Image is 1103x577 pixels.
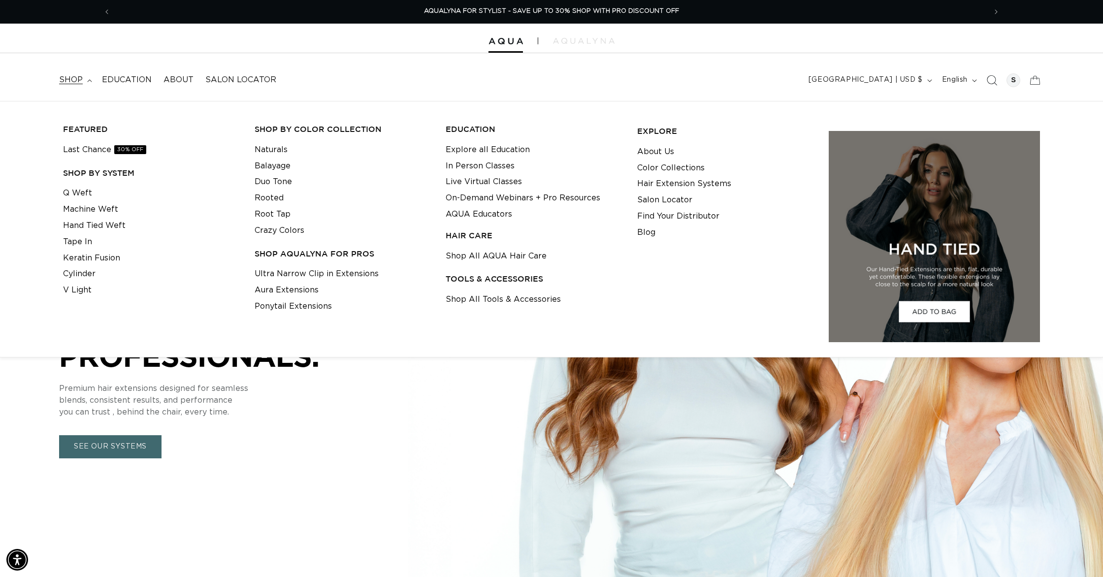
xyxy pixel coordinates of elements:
[637,192,692,208] a: Salon Locator
[114,145,146,154] span: 30% OFF
[63,250,120,266] a: Keratin Fusion
[553,38,615,44] img: aqualyna.com
[96,69,158,91] a: Education
[985,2,1007,21] button: Next announcement
[446,142,530,158] a: Explore all Education
[446,158,515,174] a: In Person Classes
[205,75,276,85] span: Salon Locator
[63,168,239,178] h3: SHOP BY SYSTEM
[63,124,239,134] h3: FEATURED
[446,174,522,190] a: Live Virtual Classes
[637,160,705,176] a: Color Collections
[59,394,355,406] p: blends, consistent results, and performance
[446,291,561,308] a: Shop All Tools & Accessories
[936,71,981,90] button: English
[637,208,719,224] a: Find Your Distributor
[255,206,291,223] a: Root Tap
[446,230,622,241] h3: HAIR CARE
[637,126,813,136] h3: EXPLORE
[163,75,194,85] span: About
[446,190,600,206] a: On-Demand Webinars + Pro Resources
[53,69,96,91] summary: shop
[102,75,152,85] span: Education
[255,124,431,134] h3: Shop by Color Collection
[59,406,355,418] p: you can trust , behind the chair, every time.
[446,274,622,284] h3: TOOLS & ACCESSORIES
[158,69,199,91] a: About
[255,298,332,315] a: Ponytail Extensions
[96,2,118,21] button: Previous announcement
[199,69,282,91] a: Salon Locator
[255,223,304,239] a: Crazy Colors
[803,71,936,90] button: [GEOGRAPHIC_DATA] | USD $
[255,158,291,174] a: Balayage
[59,383,355,394] p: Premium hair extensions designed for seamless
[63,185,92,201] a: Q Weft
[63,142,146,158] a: Last Chance30% OFF
[637,224,655,241] a: Blog
[424,8,679,14] span: AQUALYNA FOR STYLIST - SAVE UP TO 30% SHOP WITH PRO DISCOUNT OFF
[255,266,379,282] a: Ultra Narrow Clip in Extensions
[446,124,622,134] h3: EDUCATION
[59,435,162,458] a: SEE OUR SYSTEMS
[255,174,292,190] a: Duo Tone
[981,69,1003,91] summary: Search
[446,206,512,223] a: AQUA Educators
[59,236,355,373] p: BUILT FOR PERFORMANCE. TRUSTED BY PROFESSIONALS.
[637,144,674,160] a: About Us
[942,75,968,85] span: English
[637,176,731,192] a: Hair Extension Systems
[488,38,523,45] img: Aqua Hair Extensions
[446,248,547,264] a: Shop All AQUA Hair Care
[63,218,126,234] a: Hand Tied Weft
[255,282,319,298] a: Aura Extensions
[809,75,923,85] span: [GEOGRAPHIC_DATA] | USD $
[255,190,284,206] a: Rooted
[255,249,431,259] h3: Shop AquaLyna for Pros
[63,282,92,298] a: V Light
[6,549,28,571] div: Accessibility Menu
[63,234,92,250] a: Tape In
[63,266,96,282] a: Cylinder
[63,201,118,218] a: Machine Weft
[59,75,83,85] span: shop
[255,142,288,158] a: Naturals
